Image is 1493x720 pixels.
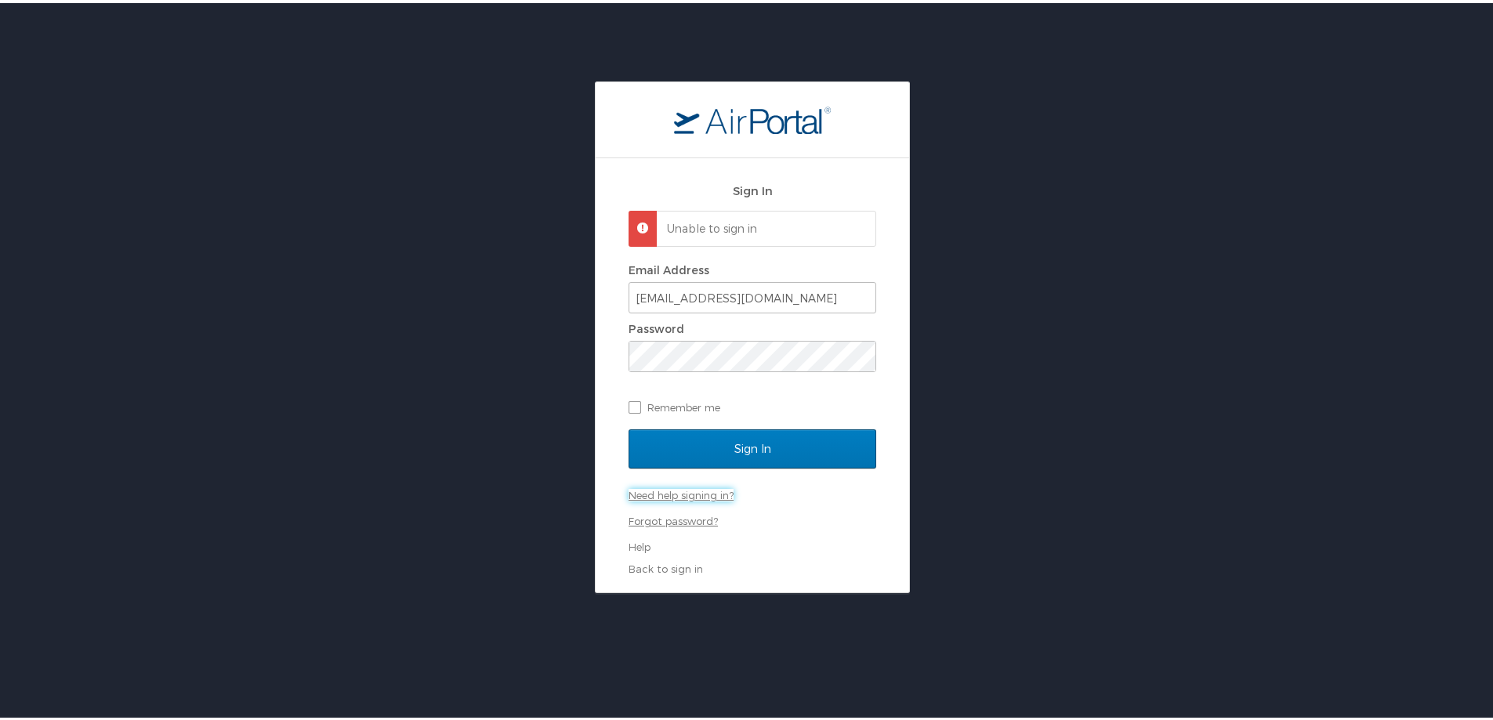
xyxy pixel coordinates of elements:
label: Remember me [629,393,876,416]
h2: Sign In [629,179,876,197]
a: Help [629,537,650,550]
label: Email Address [629,260,709,273]
a: Need help signing in? [629,486,734,498]
p: Unable to sign in [667,218,861,233]
label: Password [629,319,684,332]
img: logo [674,103,831,131]
input: Sign In [629,426,876,465]
a: Forgot password? [629,512,718,524]
a: Back to sign in [629,559,703,572]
